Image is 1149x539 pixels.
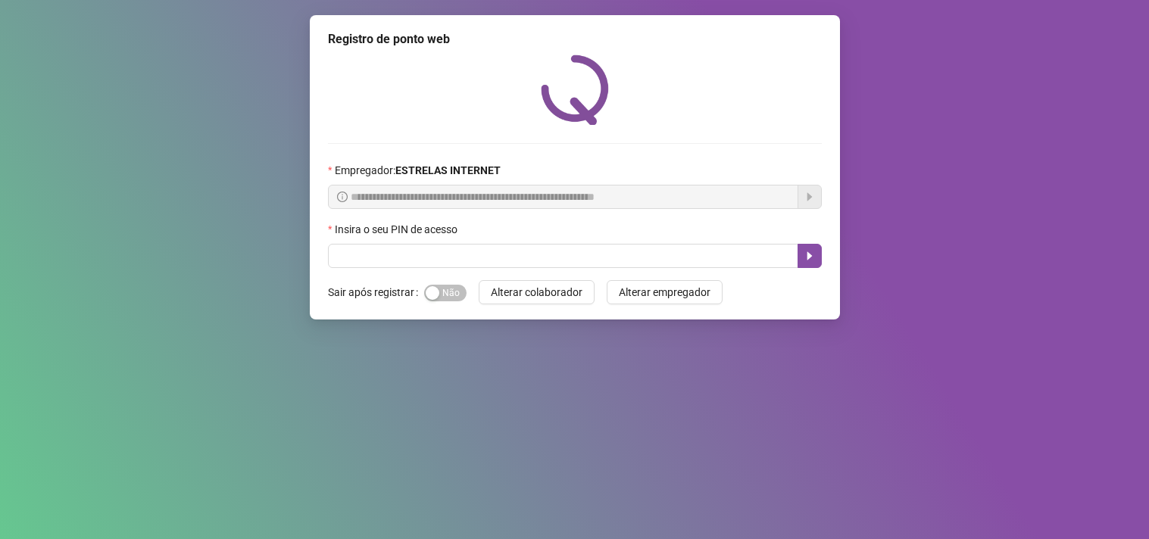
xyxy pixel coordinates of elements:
[804,250,816,262] span: caret-right
[335,162,501,179] span: Empregador :
[328,280,424,304] label: Sair após registrar
[541,55,609,125] img: QRPoint
[619,284,710,301] span: Alterar empregador
[328,221,467,238] label: Insira o seu PIN de acesso
[395,164,501,176] strong: ESTRELAS INTERNET
[479,280,595,304] button: Alterar colaborador
[491,284,582,301] span: Alterar colaborador
[328,30,822,48] div: Registro de ponto web
[337,192,348,202] span: info-circle
[607,280,723,304] button: Alterar empregador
